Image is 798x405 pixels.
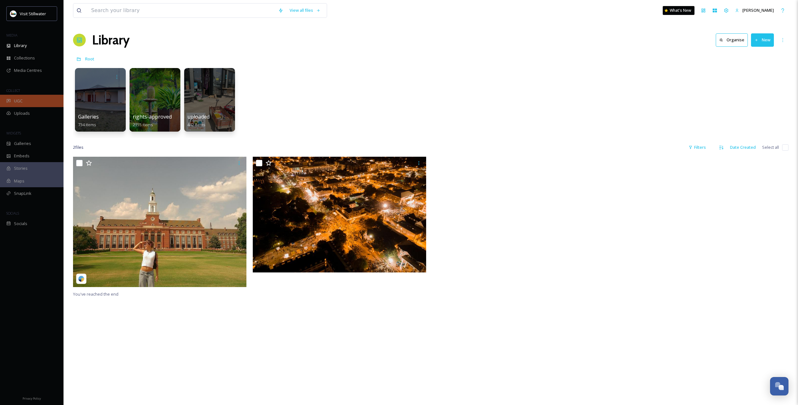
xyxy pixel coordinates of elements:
span: Galleries [14,141,31,147]
span: Stories [14,165,28,171]
span: 442 items [187,122,205,127]
a: Organise [716,33,751,46]
span: You've reached the end [73,291,118,297]
span: COLLECT [6,88,20,93]
div: Date Created [727,141,759,154]
a: [PERSON_NAME] [732,4,777,17]
button: Open Chat [770,377,788,395]
a: rights-approved2155 items [133,114,172,127]
span: Embeds [14,153,30,159]
img: lyndsey.alexander-18170059111357996.jpeg [73,157,246,287]
a: What's New [663,6,694,15]
a: View all files [286,4,324,17]
span: Socials [14,221,27,227]
span: Select all [762,144,779,150]
input: Search your library [88,3,275,17]
img: snapsea-logo.png [78,276,84,282]
a: Library [92,31,130,50]
span: Maps [14,178,24,184]
span: Library [14,43,27,49]
span: 2 file s [73,144,84,150]
a: uploaded442 items [187,114,210,127]
span: 734 items [78,122,96,127]
span: Galleries [78,113,99,120]
span: uploaded [187,113,210,120]
span: Collections [14,55,35,61]
span: MEDIA [6,33,17,38]
span: UGC [14,98,23,104]
button: New [751,33,774,46]
img: Orange Glow 6.jpg [253,157,426,272]
span: Uploads [14,110,30,116]
a: Galleries734 items [78,114,99,127]
button: Organise [716,33,748,46]
span: WIDGETS [6,131,21,135]
span: Root [85,56,94,62]
span: SnapLink [14,190,31,196]
span: rights-approved [133,113,172,120]
a: Privacy Policy [23,394,41,402]
span: [PERSON_NAME] [742,7,774,13]
div: Filters [685,141,709,154]
span: 2155 items [133,122,153,127]
span: SOCIALS [6,211,19,216]
img: IrSNqUGn_400x400.jpg [10,10,17,17]
span: Privacy Policy [23,396,41,401]
span: Media Centres [14,67,42,73]
a: Root [85,55,94,63]
span: Visit Stillwater [20,11,46,17]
